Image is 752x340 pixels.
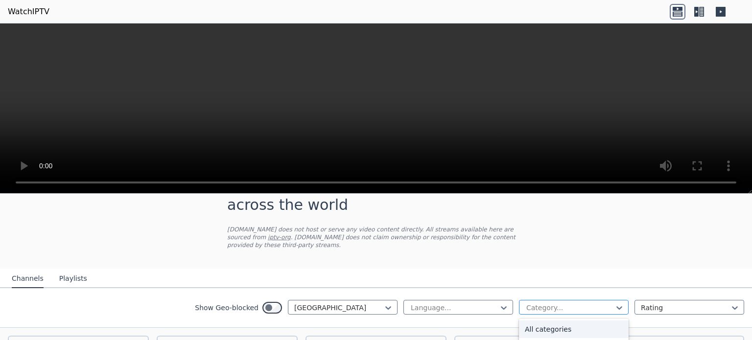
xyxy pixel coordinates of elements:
button: Playlists [59,270,87,288]
p: [DOMAIN_NAME] does not host or serve any video content directly. All streams available here are s... [227,226,525,249]
div: All categories [519,320,629,338]
span: WatchIPTV [227,179,317,196]
h1: - Free IPTV streams from across the world [227,179,525,214]
a: WatchIPTV [8,6,49,18]
a: iptv-org [268,234,291,241]
button: Channels [12,270,44,288]
label: Show Geo-blocked [195,303,258,313]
